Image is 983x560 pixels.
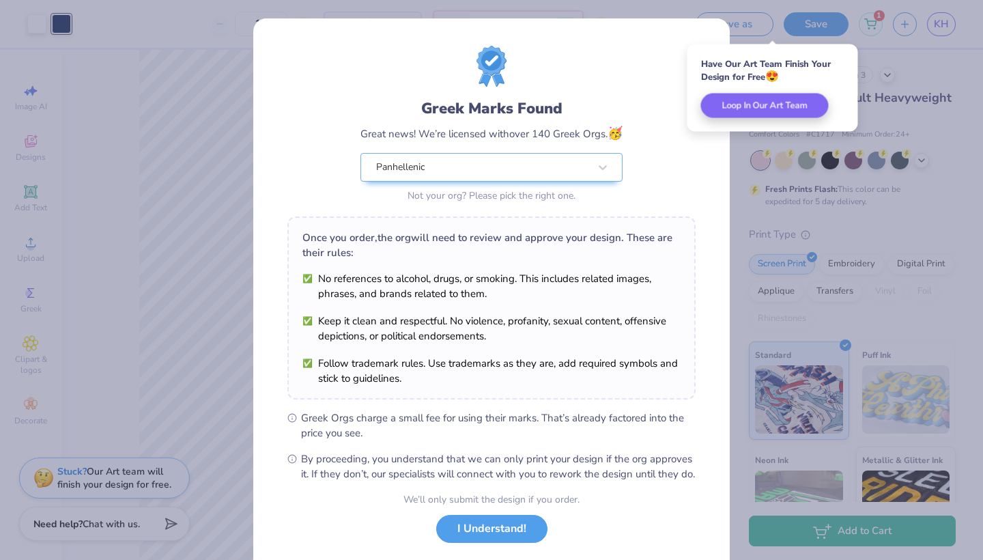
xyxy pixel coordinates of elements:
div: Great news! We’re licensed with over 140 Greek Orgs. [360,124,623,143]
button: Loop In Our Art Team [701,94,829,118]
span: 😍 [765,69,779,84]
span: Greek Orgs charge a small fee for using their marks. That’s already factored into the price you see. [301,410,696,440]
div: Once you order, the org will need to review and approve your design. These are their rules: [302,230,681,260]
li: Keep it clean and respectful. No violence, profanity, sexual content, offensive depictions, or po... [302,313,681,344]
li: No references to alcohol, drugs, or smoking. This includes related images, phrases, and brands re... [302,271,681,301]
div: We’ll only submit the design if you order. [403,492,580,507]
img: license-marks-badge.png [476,46,507,87]
button: I Understand! [436,515,547,543]
span: By proceeding, you understand that we can only print your design if the org approves it. If they ... [301,451,696,481]
span: 🥳 [608,125,623,141]
li: Follow trademark rules. Use trademarks as they are, add required symbols and stick to guidelines. [302,356,681,386]
div: Greek Marks Found [360,98,623,120]
div: Not your org? Please pick the right one. [360,188,623,203]
div: Have Our Art Team Finish Your Design for Free [701,58,844,83]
